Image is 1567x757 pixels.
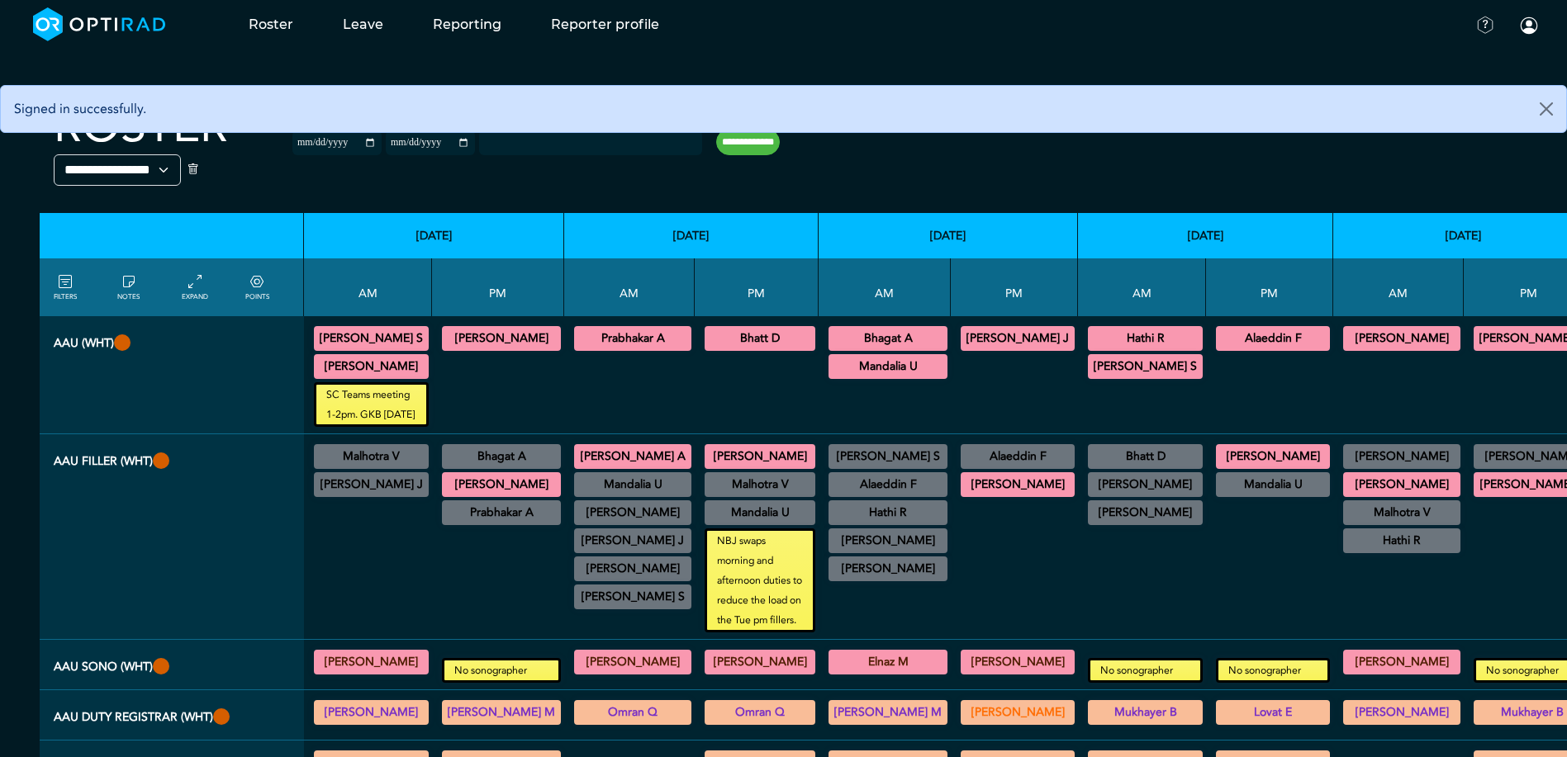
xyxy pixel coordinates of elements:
[963,703,1072,722] summary: [PERSON_NAME]
[574,326,691,351] div: CT Trauma & Urgent/MRI Trauma & Urgent 08:30 - 13:30
[1088,354,1203,379] div: CT Trauma & Urgent/MRI Trauma & Urgent 08:30 - 13:30
[1346,447,1458,466] summary: [PERSON_NAME]
[304,258,432,316] th: AM
[831,447,945,466] summary: [PERSON_NAME] S
[1346,329,1458,348] summary: [PERSON_NAME]
[1088,472,1203,497] div: Off Site 08:30 - 13:30
[40,434,304,640] th: AAU FILLER (WHT)
[40,316,304,434] th: AAU (WHT)
[33,7,166,41] img: brand-opti-rad-logos-blue-and-white-d2f68631ba2948856bd03f2d395fb146ddc8fb01b4b6e9315ea85fa773367...
[707,503,813,523] summary: Mandalia U
[1088,700,1203,725] div: Various levels of experience 08:30 - 13:30
[444,329,558,348] summary: [PERSON_NAME]
[829,500,947,525] div: US General Paediatric 09:30 - 13:00
[314,472,429,497] div: General CT/General MRI/General XR 11:30 - 13:30
[1527,86,1566,132] button: Close
[705,444,815,469] div: CT Trauma & Urgent/MRI Trauma & Urgent 13:30 - 18:30
[705,650,815,674] div: General US 13:30 - 18:30
[577,703,689,722] summary: Omran Q
[1218,447,1327,466] summary: [PERSON_NAME]
[1090,329,1200,348] summary: Hathi R
[829,556,947,581] div: ImE Lead till 1/4/2026 11:30 - 15:30
[1346,503,1458,523] summary: Malhotra V
[705,700,815,725] div: Exact role to be defined 13:30 - 18:30
[442,326,561,351] div: CT Trauma & Urgent/MRI Trauma & Urgent 13:30 - 18:30
[1218,660,1327,680] small: No sonographer
[314,700,429,725] div: Various levels of experience 08:30 - 13:30
[1090,703,1200,722] summary: Mukhayer B
[1343,700,1460,725] div: Various levels of experience 08:30 - 13:30
[304,213,564,258] th: [DATE]
[961,472,1075,497] div: CT Trauma & Urgent/MRI Trauma & Urgent 13:30 - 18:30
[963,652,1072,672] summary: [PERSON_NAME]
[314,650,429,674] div: General US 08:30 - 13:00
[831,475,945,494] summary: Alaeddin F
[444,503,558,523] summary: Prabhakar A
[963,329,1072,348] summary: [PERSON_NAME] J
[1216,700,1330,725] div: Exact role to be defined 13:30 - 18:30
[442,444,561,469] div: General CT/General MRI/General XR 13:30 - 15:00
[961,700,1075,725] div: Exact role to be defined 13:30 - 18:30
[829,650,947,674] div: General US 08:30 - 13:00
[577,559,689,579] summary: [PERSON_NAME]
[707,475,813,494] summary: Malhotra V
[1346,531,1458,551] summary: Hathi R
[1090,475,1200,494] summary: [PERSON_NAME]
[1218,703,1327,722] summary: Lovat E
[831,531,945,551] summary: [PERSON_NAME]
[705,472,815,497] div: CT Trauma & Urgent/MRI Trauma & Urgent 13:30 - 18:30
[831,652,945,672] summary: Elnaz M
[432,258,564,316] th: PM
[707,531,813,630] small: NBJ swaps morning and afternoon duties to reduce the load on the Tue pm fillers.
[40,640,304,690] th: AAU Sono (WHT)
[577,652,689,672] summary: [PERSON_NAME]
[1346,652,1458,672] summary: [PERSON_NAME]
[1346,475,1458,494] summary: [PERSON_NAME]
[314,326,429,351] div: CT Trauma & Urgent/MRI Trauma & Urgent 08:30 - 13:00
[1333,258,1464,316] th: AM
[963,475,1072,494] summary: [PERSON_NAME]
[831,703,945,722] summary: [PERSON_NAME] M
[577,503,689,523] summary: [PERSON_NAME]
[1216,472,1330,497] div: CT Trauma & Urgent/MRI Trauma & Urgent 13:30 - 18:30
[1216,444,1330,469] div: CT Trauma & Urgent/MRI Trauma & Urgent 13:30 - 18:30
[1078,258,1206,316] th: AM
[831,329,945,348] summary: Bhagat A
[577,447,689,466] summary: [PERSON_NAME] A
[444,475,558,494] summary: [PERSON_NAME]
[574,700,691,725] div: Various levels of experience 08:30 - 13:30
[819,213,1078,258] th: [DATE]
[316,703,426,722] summary: [PERSON_NAME]
[442,472,561,497] div: CT Trauma & Urgent/MRI Trauma & Urgent 13:30 - 18:30
[1090,447,1200,466] summary: Bhatt D
[574,556,691,581] div: CT Neuro/CT Head & Neck/MRI Neuro/MRI Head & Neck/XR Head & Neck 09:30 - 14:00
[577,329,689,348] summary: Prabhakar A
[577,475,689,494] summary: Mandalia U
[1088,444,1203,469] div: CT Trauma & Urgent/MRI Trauma & Urgent 08:30 - 13:30
[819,258,951,316] th: AM
[444,660,558,680] small: No sonographer
[707,703,813,722] summary: Omran Q
[829,472,947,497] div: CT Trauma & Urgent/MRI Trauma & Urgent 09:30 - 13:00
[1218,475,1327,494] summary: Mandalia U
[1343,326,1460,351] div: CT Trauma & Urgent/MRI Trauma & Urgent 08:30 - 13:30
[1346,703,1458,722] summary: [PERSON_NAME]
[577,587,689,607] summary: [PERSON_NAME] S
[316,357,426,376] summary: [PERSON_NAME]
[829,354,947,379] div: CT Trauma & Urgent/MRI Trauma & Urgent 08:30 - 13:30
[1343,650,1460,674] div: General US 08:30 - 13:00
[1343,500,1460,525] div: General CT/General MRI/General XR 09:30 - 11:30
[829,528,947,553] div: General CT/General MRI/General XR 10:00 - 12:00
[1090,357,1200,376] summary: [PERSON_NAME] S
[117,272,140,302] a: show/hide notes
[1088,500,1203,525] div: General US 09:00 - 12:00
[961,650,1075,674] div: General US 13:30 - 18:30
[314,444,429,469] div: General US/US Diagnostic MSK/US Gynaecology/US Interventional H&N/US Interventional MSK/US Interv...
[574,584,691,609] div: General CT/General MRI/General XR 10:00 - 12:00
[316,652,426,672] summary: [PERSON_NAME]
[444,447,558,466] summary: Bhagat A
[314,354,429,379] div: CT Trauma & Urgent/MRI Trauma & Urgent 08:30 - 13:30
[182,272,208,302] a: collapse/expand entries
[1343,472,1460,497] div: CT Trauma & Urgent/MRI Trauma & Urgent 08:30 - 13:30
[1090,503,1200,523] summary: [PERSON_NAME]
